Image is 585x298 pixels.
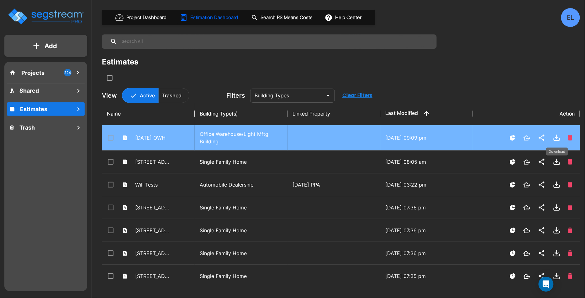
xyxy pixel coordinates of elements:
[226,91,245,100] p: Filters
[118,34,434,49] input: Search All
[546,148,568,156] div: Download
[566,202,575,213] button: Delete
[200,130,282,145] p: Office Warehouse/Light Mftg Building
[107,110,190,117] div: Name
[551,247,563,259] button: Download
[135,249,170,257] p: [STREET_ADDRESS]
[102,91,117,100] p: View
[340,89,375,102] button: Clear Filters
[113,11,170,24] button: Project Dashboard
[292,181,375,188] p: [DATE] PPA
[162,92,182,99] p: Trashed
[385,181,468,188] p: [DATE] 03:22 pm
[535,156,548,168] button: Share
[103,72,116,84] button: SelectAll
[249,12,316,24] button: Search RS Means Costs
[200,227,282,234] p: Single Family Home
[324,91,333,100] button: Open
[507,132,518,143] button: Show Ranges
[521,203,533,213] button: Open New Tab
[521,180,533,190] button: Open New Tab
[566,248,575,259] button: Delete
[385,134,468,141] p: [DATE] 09:09 pm
[566,225,575,236] button: Delete
[385,272,468,280] p: [DATE] 07:35 pm
[566,271,575,281] button: Delete
[140,92,155,99] p: Active
[385,227,468,234] p: [DATE] 07:36 pm
[200,158,282,166] p: Single Family Home
[126,14,166,21] h1: Project Dashboard
[551,131,563,144] button: Download
[521,157,533,167] button: Open New Tab
[551,178,563,191] button: Download
[507,202,518,213] button: Show Ranges
[190,14,238,21] h1: Estimation Dashboard
[535,178,548,191] button: Share
[561,8,580,27] div: EL
[20,105,47,113] h1: Estimates
[507,225,518,236] button: Show Ranges
[135,181,170,188] p: Will Tests
[135,227,170,234] p: [STREET_ADDRESS]
[287,102,380,125] th: Linked Property
[177,11,241,24] button: Estimation Dashboard
[324,12,364,23] button: Help Center
[535,247,548,259] button: Share
[65,70,71,75] p: 224
[551,156,563,168] button: Download
[535,224,548,237] button: Share
[385,158,468,166] p: [DATE] 08:05 am
[521,133,533,143] button: Open New Tab
[566,157,575,167] button: Delete
[135,204,170,211] p: [STREET_ADDRESS]
[122,88,189,103] div: Platform
[521,225,533,236] button: Open New Tab
[385,204,468,211] p: [DATE] 07:36 pm
[4,37,87,55] button: Add
[566,132,575,143] button: Delete
[535,131,548,144] button: Share
[200,272,282,280] p: Single Family Home
[158,88,189,103] button: Trashed
[21,69,45,77] p: Projects
[380,102,473,125] th: Last Modified
[200,249,282,257] p: Single Family Home
[261,14,313,21] h1: Search RS Means Costs
[507,157,518,167] button: Show Ranges
[45,41,57,51] p: Add
[539,277,554,292] div: Open Intercom Messenger
[19,86,39,95] h1: Shared
[200,204,282,211] p: Single Family Home
[507,271,518,282] button: Show Ranges
[252,91,323,100] input: Building Types
[521,248,533,259] button: Open New Tab
[122,88,159,103] button: Active
[195,102,287,125] th: Building Type(s)
[507,179,518,190] button: Show Ranges
[7,8,84,25] img: Logo
[135,272,170,280] p: [STREET_ADDRESS]
[385,249,468,257] p: [DATE] 07:36 pm
[102,56,138,68] div: Estimates
[535,270,548,282] button: Share
[135,134,170,141] p: [DATE] OWH
[521,271,533,281] button: Open New Tab
[135,158,170,166] p: [STREET_ADDRESS]
[535,201,548,214] button: Share
[19,123,35,132] h1: Trash
[551,270,563,282] button: Download
[473,102,580,125] th: Action
[566,179,575,190] button: Delete
[200,181,282,188] p: Automobile Dealership
[507,248,518,259] button: Show Ranges
[551,201,563,214] button: Download
[551,224,563,237] button: Download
